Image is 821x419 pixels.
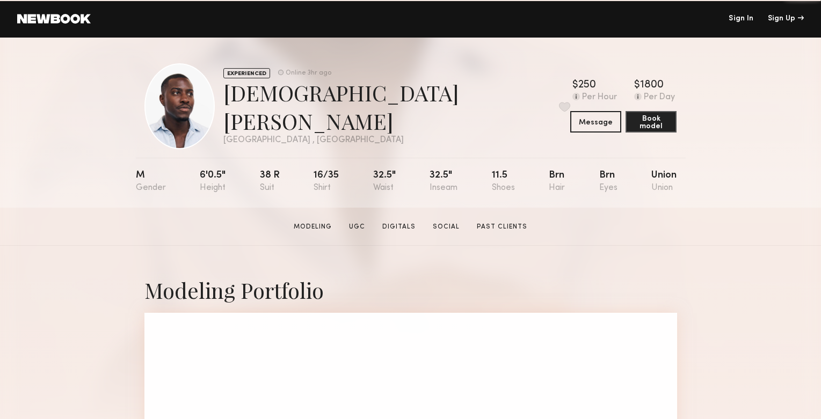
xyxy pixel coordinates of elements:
[345,222,369,232] a: UGC
[582,93,617,102] div: Per Hour
[144,276,677,304] div: Modeling Portfolio
[289,222,336,232] a: Modeling
[492,171,515,193] div: 11.5
[200,171,226,193] div: 6'0.5"
[549,171,565,193] div: Brn
[223,136,570,145] div: [GEOGRAPHIC_DATA] , [GEOGRAPHIC_DATA]
[578,80,596,91] div: 250
[286,70,331,77] div: Online 3hr ago
[260,171,280,193] div: 38 r
[572,80,578,91] div: $
[430,171,457,193] div: 32.5"
[373,171,396,193] div: 32.5"
[768,15,804,23] div: Sign Up
[428,222,464,232] a: Social
[599,171,617,193] div: Brn
[223,78,570,135] div: [DEMOGRAPHIC_DATA][PERSON_NAME]
[314,171,339,193] div: 16/35
[223,68,270,78] div: EXPERIENCED
[644,93,675,102] div: Per Day
[634,80,640,91] div: $
[570,111,621,133] button: Message
[729,15,753,23] a: Sign In
[378,222,420,232] a: Digitals
[473,222,532,232] a: Past Clients
[640,80,664,91] div: 1800
[651,171,677,193] div: Union
[626,111,677,133] button: Book model
[136,171,166,193] div: M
